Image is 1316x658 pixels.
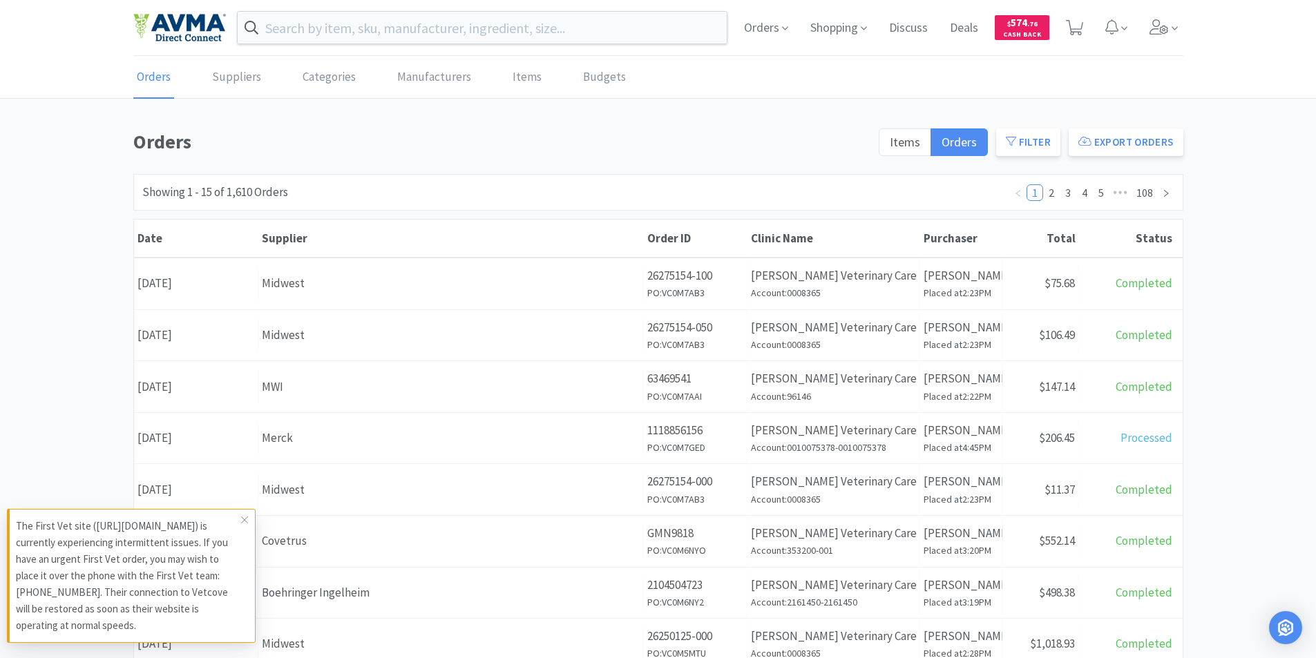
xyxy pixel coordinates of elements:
[1060,184,1076,201] li: 3
[262,635,640,653] div: Midwest
[1027,185,1042,200] a: 1
[1120,430,1172,445] span: Processed
[1269,611,1302,644] div: Open Intercom Messenger
[647,421,743,440] p: 1118856156
[209,57,265,99] a: Suppliers
[647,318,743,337] p: 26275154-050
[924,472,999,491] p: [PERSON_NAME]
[1060,185,1076,200] a: 3
[924,440,999,455] h6: Placed at 4:45PM
[1007,19,1011,28] span: $
[1158,184,1174,201] li: Next Page
[238,12,727,43] input: Search by item, sku, manufacturer, ingredient, size...
[1162,189,1170,197] i: icon: right
[884,22,933,35] a: Discuss
[647,576,743,594] p: 2104504723
[751,492,916,507] h6: Account: 0008365
[751,337,916,352] h6: Account: 0008365
[751,318,916,337] p: [PERSON_NAME] Veterinary Care
[1109,184,1132,201] span: •••
[1010,184,1027,201] li: Previous Page
[509,57,545,99] a: Items
[996,128,1060,156] button: Filter
[1007,231,1076,246] div: Total
[751,369,916,388] p: [PERSON_NAME] Veterinary Care
[262,481,640,499] div: Midwest
[924,576,999,594] p: [PERSON_NAME]
[924,285,999,300] h6: Placed at 2:23PM
[262,274,640,293] div: Midwest
[1039,430,1075,445] span: $206.45
[1007,16,1038,29] span: 574
[1132,184,1158,201] li: 108
[1027,19,1038,28] span: . 76
[299,57,359,99] a: Categories
[262,583,640,602] div: Boehringer Ingelheim
[1039,585,1075,600] span: $498.38
[1116,275,1172,291] span: Completed
[1109,184,1132,201] li: Next 5 Pages
[133,57,174,99] a: Orders
[751,627,916,646] p: [PERSON_NAME] Veterinary Care
[1083,231,1172,246] div: Status
[751,421,916,440] p: [PERSON_NAME] Veterinary Care
[1030,636,1075,651] span: $1,018.93
[924,267,999,285] p: [PERSON_NAME]
[142,183,288,202] div: Showing 1 - 15 of 1,610 Orders
[134,318,258,353] div: [DATE]
[1045,275,1075,291] span: $75.68
[647,492,743,507] h6: PO: VC0M7AB3
[1003,31,1041,40] span: Cash Back
[647,524,743,543] p: GMN9818
[924,389,999,404] h6: Placed at 2:22PM
[1116,533,1172,548] span: Completed
[1045,482,1075,497] span: $11.37
[751,543,916,558] h6: Account: 353200-001
[924,369,999,388] p: [PERSON_NAME]
[1043,184,1060,201] li: 2
[262,532,640,550] div: Covetrus
[262,326,640,345] div: Midwest
[942,134,977,150] span: Orders
[924,318,999,337] p: [PERSON_NAME]
[134,266,258,301] div: [DATE]
[751,594,916,610] h6: Account: 2161450-2161450
[924,492,999,507] h6: Placed at 2:23PM
[394,57,475,99] a: Manufacturers
[751,285,916,300] h6: Account: 0008365
[751,389,916,404] h6: Account: 96146
[1027,184,1043,201] li: 1
[1116,482,1172,497] span: Completed
[133,126,870,157] h1: Orders
[1116,636,1172,651] span: Completed
[1077,185,1092,200] a: 4
[924,524,999,543] p: [PERSON_NAME]
[924,337,999,352] h6: Placed at 2:23PM
[647,543,743,558] h6: PO: VC0M6NYO
[924,543,999,558] h6: Placed at 3:20PM
[1116,327,1172,342] span: Completed
[647,231,744,246] div: Order ID
[134,420,258,456] div: [DATE]
[1069,128,1183,156] button: Export Orders
[16,518,241,634] p: The First Vet site ([URL][DOMAIN_NAME]) is currently experiencing intermittent issues. If you hav...
[1044,185,1059,200] a: 2
[1039,379,1075,394] span: $147.14
[924,231,1000,246] div: Purchaser
[580,57,629,99] a: Budgets
[647,472,743,491] p: 26275154-000
[924,627,999,646] p: [PERSON_NAME]
[133,13,226,42] img: e4e33dab9f054f5782a47901c742baa9_102.png
[647,627,743,646] p: 26250125-000
[1014,189,1022,197] i: icon: left
[134,472,258,507] div: [DATE]
[751,472,916,491] p: [PERSON_NAME] Veterinary Care
[751,440,916,455] h6: Account: 0010075378-0010075378
[1039,327,1075,342] span: $106.49
[647,337,743,352] h6: PO: VC0M7AB3
[1093,184,1109,201] li: 5
[751,231,917,246] div: Clinic Name
[647,440,743,455] h6: PO: VC0M7GED
[262,231,640,246] div: Supplier
[1039,533,1075,548] span: $552.14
